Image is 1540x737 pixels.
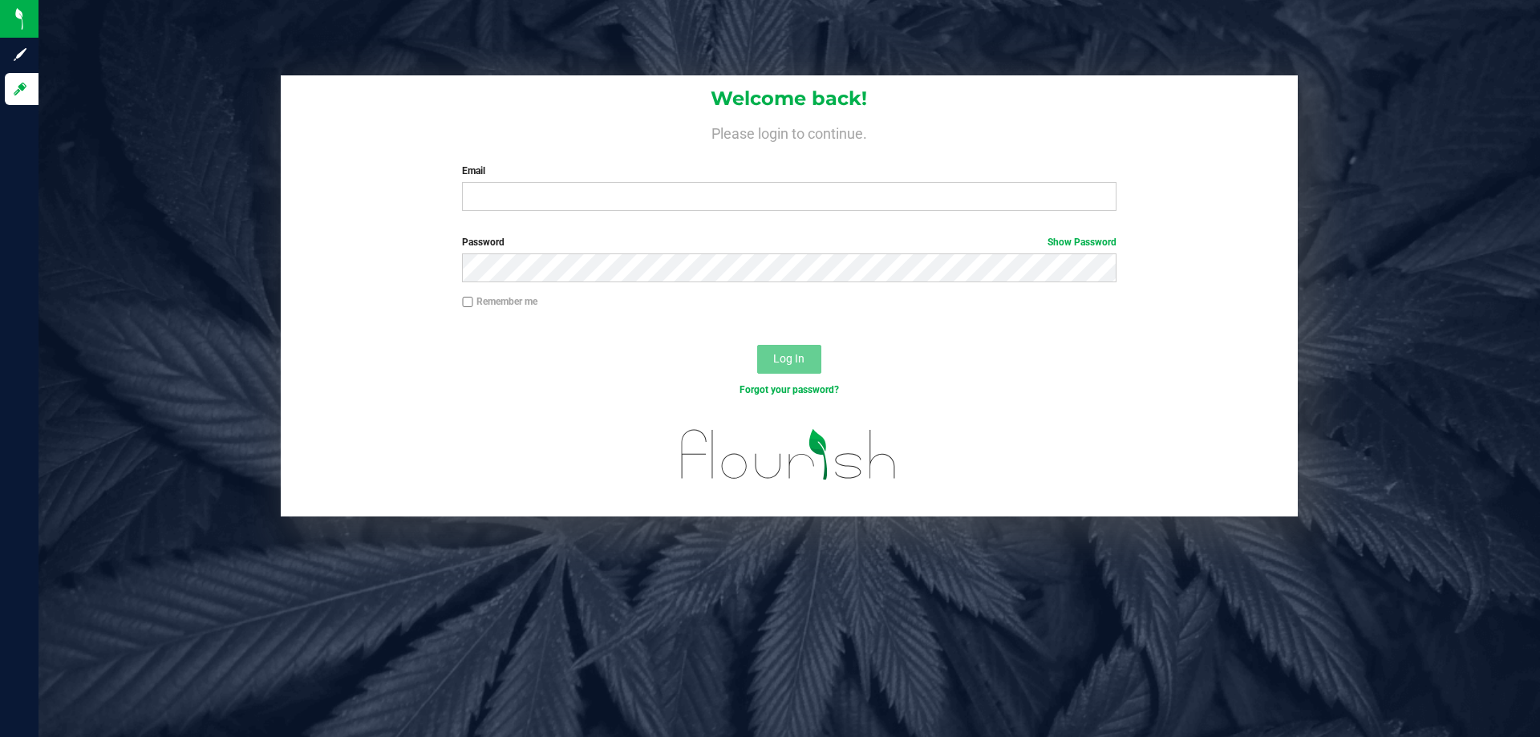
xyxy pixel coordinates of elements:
[12,81,28,97] inline-svg: Log in
[12,47,28,63] inline-svg: Sign up
[462,297,473,308] input: Remember me
[1048,237,1116,248] a: Show Password
[740,384,839,395] a: Forgot your password?
[662,414,916,496] img: flourish_logo.svg
[462,164,1116,178] label: Email
[462,294,537,309] label: Remember me
[757,345,821,374] button: Log In
[462,237,505,248] span: Password
[773,352,804,365] span: Log In
[281,122,1298,141] h4: Please login to continue.
[281,88,1298,109] h1: Welcome back!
